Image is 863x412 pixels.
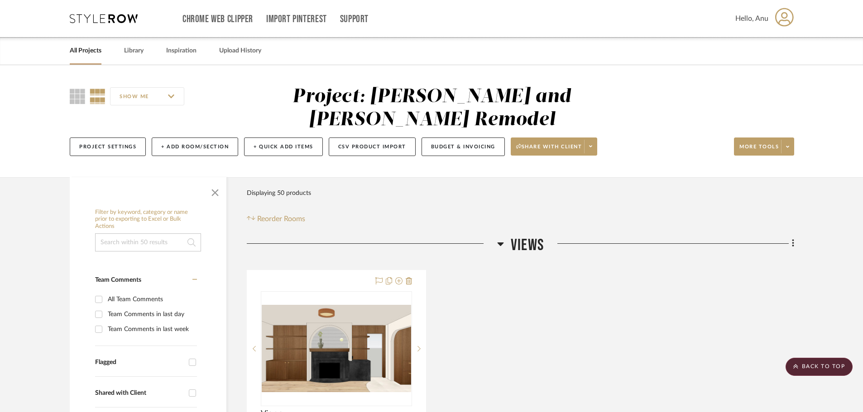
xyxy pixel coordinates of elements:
a: All Projects [70,45,101,57]
div: Shared with Client [95,389,184,397]
a: Inspiration [166,45,197,57]
div: Team Comments in last week [108,322,195,336]
span: Views [511,236,544,255]
span: Share with client [516,143,582,157]
a: Library [124,45,144,57]
img: Views [262,305,411,392]
button: More tools [734,137,794,156]
input: Search within 50 results [95,233,201,251]
div: All Team Comments [108,292,195,307]
button: Share with client [511,137,598,156]
a: Import Pinterest [266,15,327,23]
a: Upload History [219,45,261,57]
h6: Filter by keyword, category or name prior to exporting to Excel or Bulk Actions [95,209,201,230]
button: + Quick Add Items [244,137,323,156]
button: Budget & Invoicing [422,137,505,156]
button: CSV Product Import [329,137,416,156]
span: Reorder Rooms [257,213,305,224]
span: Team Comments [95,277,141,283]
button: Close [206,182,224,200]
span: More tools [739,143,779,157]
scroll-to-top-button: BACK TO TOP [786,358,853,376]
button: Project Settings [70,137,146,156]
div: Team Comments in last day [108,307,195,322]
div: Project: [PERSON_NAME] and [PERSON_NAME] Remodel [292,87,571,129]
a: Support [340,15,369,23]
div: Flagged [95,359,184,366]
button: Reorder Rooms [247,213,305,224]
span: Hello, Anu [735,13,768,24]
div: Displaying 50 products [247,184,311,202]
a: Chrome Web Clipper [182,15,253,23]
button: + Add Room/Section [152,137,238,156]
